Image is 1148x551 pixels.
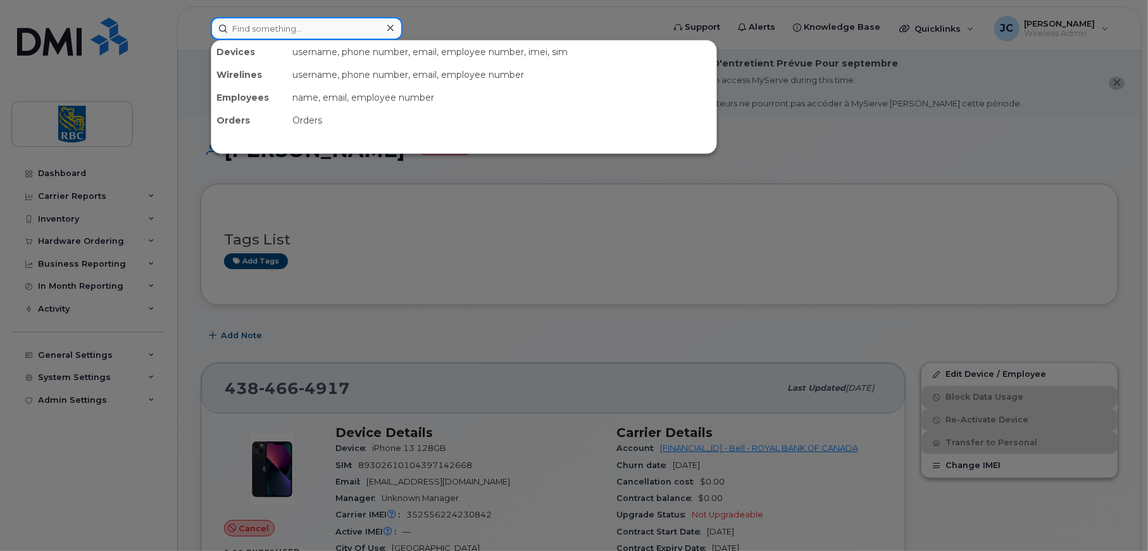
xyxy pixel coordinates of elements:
[211,41,287,63] div: Devices
[287,63,716,86] div: username, phone number, email, employee number
[287,109,716,132] div: Orders
[287,86,716,109] div: name, email, employee number
[287,41,716,63] div: username, phone number, email, employee number, imei, sim
[211,63,287,86] div: Wirelines
[211,109,287,132] div: Orders
[211,86,287,109] div: Employees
